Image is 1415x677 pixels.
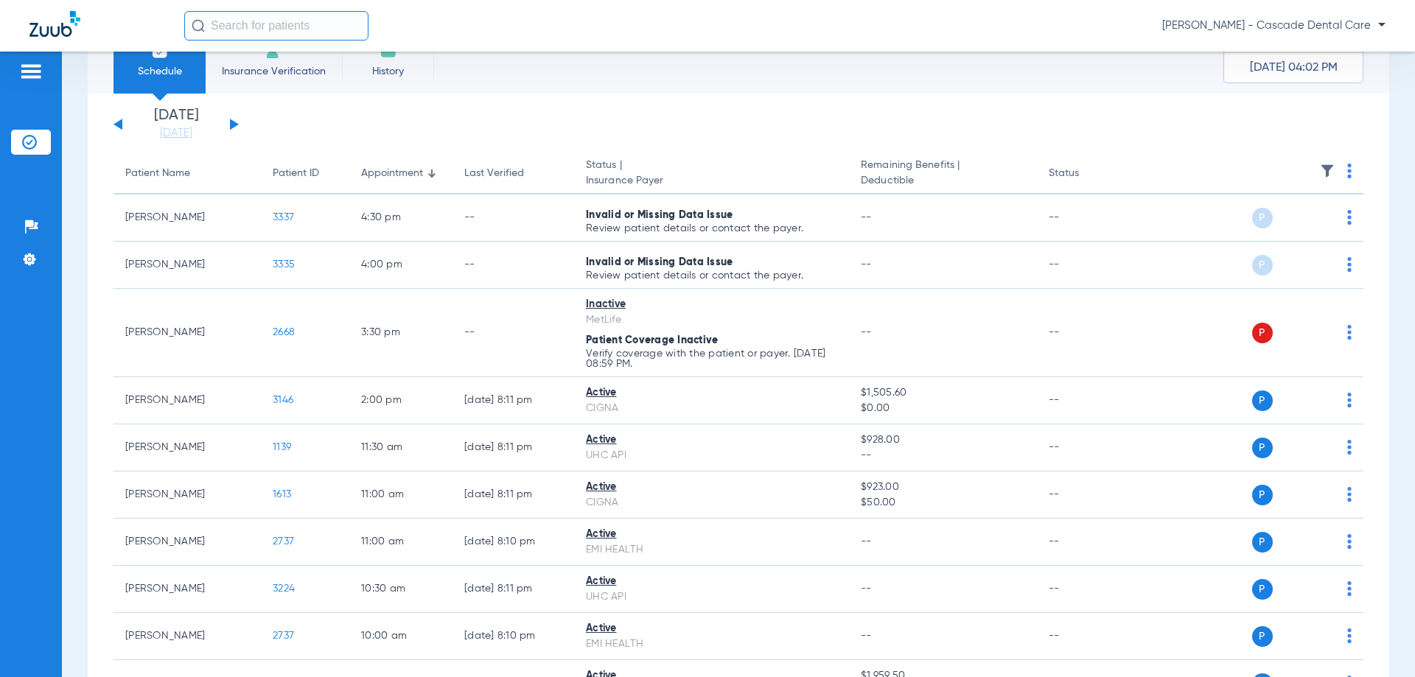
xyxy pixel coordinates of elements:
span: P [1252,579,1273,600]
img: group-dot-blue.svg [1347,440,1352,455]
img: Zuub Logo [29,11,80,37]
td: [PERSON_NAME] [113,424,261,471]
div: Patient Name [125,166,249,181]
div: Patient Name [125,166,190,181]
td: [DATE] 8:11 PM [453,424,574,471]
div: UHC API [586,589,837,605]
td: [DATE] 8:11 PM [453,377,574,424]
div: Active [586,480,837,495]
span: P [1252,255,1273,276]
span: -- [861,259,872,270]
span: Deductible [861,173,1024,189]
span: $928.00 [861,432,1024,448]
div: Active [586,385,837,401]
div: Appointment [361,166,441,181]
img: group-dot-blue.svg [1347,393,1352,407]
td: [PERSON_NAME] [113,613,261,660]
span: -- [861,583,872,594]
input: Search for patients [184,11,368,41]
span: P [1252,485,1273,505]
td: -- [1037,194,1136,242]
td: 4:30 PM [349,194,453,242]
span: 3224 [273,583,295,594]
p: Review patient details or contact the payer. [586,270,837,281]
td: [DATE] 8:10 PM [453,613,574,660]
td: 3:30 PM [349,289,453,377]
td: [DATE] 8:11 PM [453,471,574,519]
div: Appointment [361,166,423,181]
span: $923.00 [861,480,1024,495]
span: P [1252,208,1273,228]
span: 2668 [273,327,295,337]
span: P [1252,532,1273,553]
a: [DATE] [132,126,220,141]
span: Invalid or Missing Data Issue [586,257,733,267]
span: P [1252,626,1273,647]
div: EMI HEALTH [586,636,837,652]
td: [PERSON_NAME] [113,471,261,519]
td: [PERSON_NAME] [113,289,261,377]
td: 10:00 AM [349,613,453,660]
td: [PERSON_NAME] [113,194,261,242]
td: -- [453,194,574,242]
span: 3335 [273,259,295,270]
p: Verify coverage with the patient or payer. [DATE] 08:59 PM. [586,348,837,369]
td: 2:00 PM [349,377,453,424]
div: Patient ID [273,166,338,181]
span: [PERSON_NAME] - Cascade Dental Care [1162,18,1386,33]
p: Review patient details or contact the payer. [586,223,837,234]
div: Last Verified [464,166,562,181]
td: -- [1037,471,1136,519]
span: P [1252,438,1273,458]
span: $0.00 [861,401,1024,416]
td: [DATE] 8:10 PM [453,519,574,566]
div: Active [586,574,837,589]
th: Status | [574,153,849,194]
td: [PERSON_NAME] [113,242,261,289]
div: Last Verified [464,166,524,181]
span: 1613 [273,489,291,499]
td: 11:00 AM [349,519,453,566]
div: UHC API [586,448,837,463]
span: History [353,64,423,79]
div: Patient ID [273,166,319,181]
span: [DATE] 04:02 PM [1250,60,1338,75]
th: Status [1037,153,1136,194]
img: group-dot-blue.svg [1347,210,1352,225]
td: -- [1037,566,1136,613]
div: Active [586,527,837,542]
img: Search Icon [192,19,205,32]
div: Active [586,432,837,448]
span: Insurance Verification [217,64,331,79]
span: 1139 [273,442,291,452]
td: [PERSON_NAME] [113,519,261,566]
div: EMI HEALTH [586,542,837,558]
span: Patient Coverage Inactive [586,335,718,345]
td: -- [1037,377,1136,424]
img: filter.svg [1320,164,1335,178]
th: Remaining Benefits | [849,153,1036,194]
td: -- [453,289,574,377]
img: group-dot-blue.svg [1347,257,1352,272]
td: -- [1037,613,1136,660]
div: CIGNA [586,401,837,416]
td: 10:30 AM [349,566,453,613]
td: [PERSON_NAME] [113,566,261,613]
td: [PERSON_NAME] [113,377,261,424]
td: 11:00 AM [349,471,453,519]
li: [DATE] [132,108,220,141]
span: 2737 [273,631,294,641]
span: Invalid or Missing Data Issue [586,210,733,220]
span: Schedule [125,64,195,79]
img: group-dot-blue.svg [1347,487,1352,502]
span: 3146 [273,395,293,405]
iframe: Chat Widget [1341,606,1415,677]
span: P [1252,323,1273,343]
td: -- [1037,242,1136,289]
span: P [1252,390,1273,411]
td: -- [453,242,574,289]
span: $1,505.60 [861,385,1024,401]
img: hamburger-icon [19,63,43,80]
div: MetLife [586,312,837,328]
